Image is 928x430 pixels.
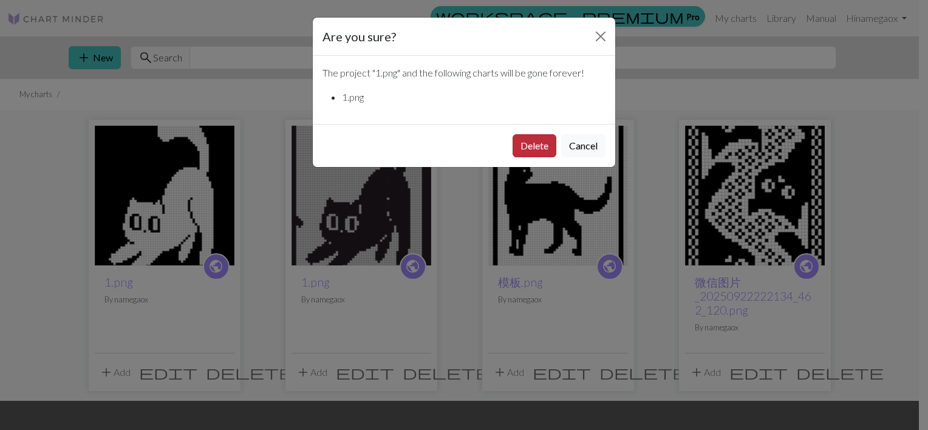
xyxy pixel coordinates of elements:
[342,90,606,104] li: 1.png
[591,27,610,46] button: Close
[513,134,556,157] button: Delete
[322,27,396,46] h5: Are you sure?
[322,66,606,80] p: The project " 1.png " and the following charts will be gone forever!
[561,134,606,157] button: Cancel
